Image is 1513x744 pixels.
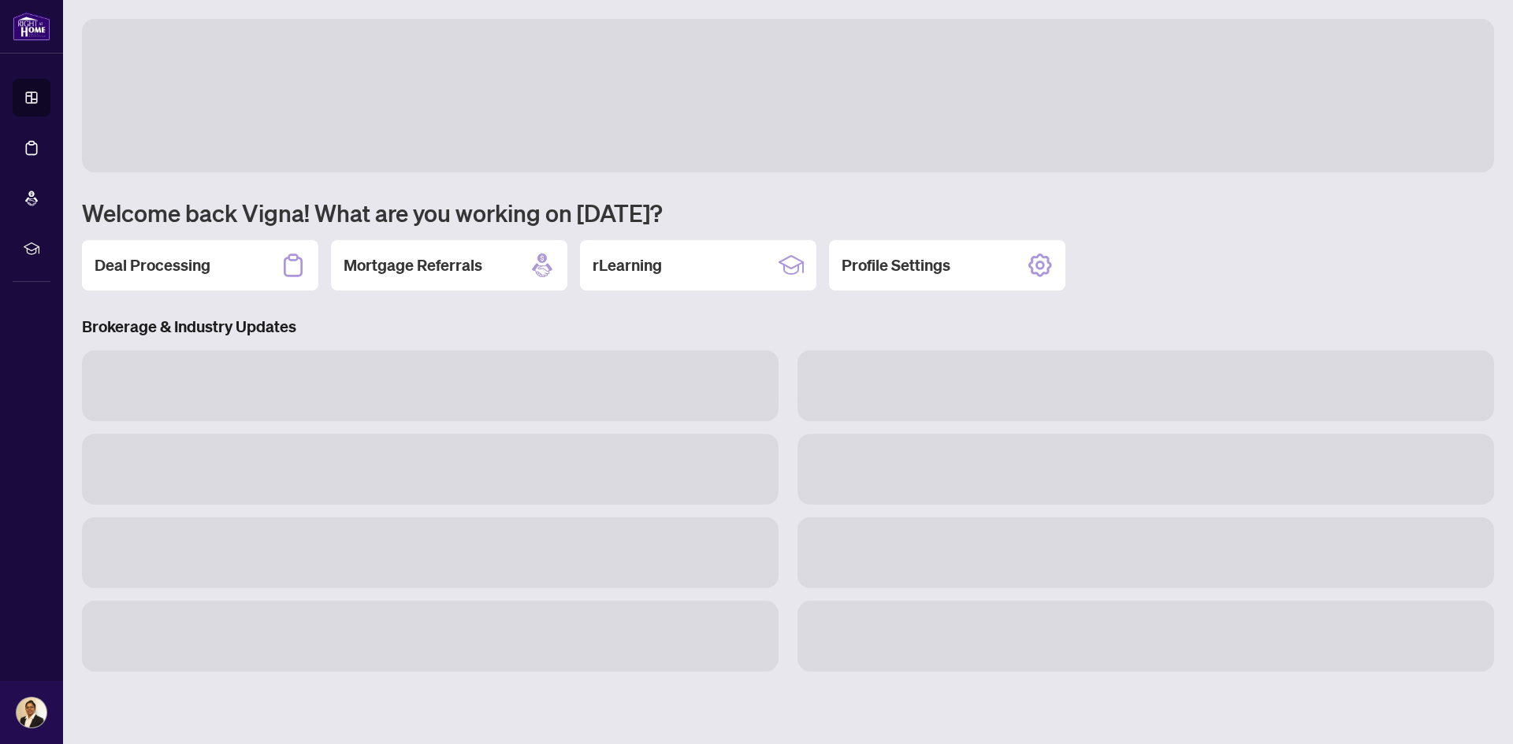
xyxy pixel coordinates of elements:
h2: rLearning [593,254,662,276]
h2: Deal Processing [95,254,210,276]
h3: Brokerage & Industry Updates [82,316,1494,338]
img: Profile Icon [17,698,46,727]
img: logo [13,12,50,41]
h1: Welcome back Vigna! What are you working on [DATE]? [82,198,1494,228]
h2: Profile Settings [842,254,950,276]
h2: Mortgage Referrals [344,254,482,276]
